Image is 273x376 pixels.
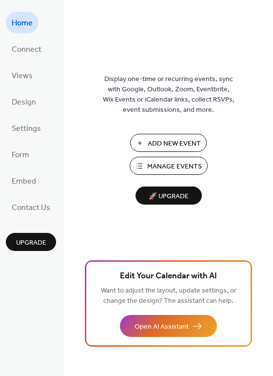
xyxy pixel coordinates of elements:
span: Upgrade [16,238,46,248]
span: Add New Event [148,139,201,149]
span: Edit Your Calendar with AI [120,270,217,283]
span: Display one-time or recurring events, sync with Google, Outlook, Zoom, Eventbrite, Wix Events or ... [103,74,234,115]
span: Views [12,68,33,84]
a: Views [6,64,39,86]
span: Contact Us [12,200,50,216]
span: Settings [12,121,41,137]
a: Contact Us [6,196,56,218]
a: Design [6,91,42,112]
span: Form [12,147,29,163]
span: Embed [12,174,36,189]
span: 🚀 Upgrade [141,190,196,203]
a: Form [6,144,35,165]
button: Add New Event [130,134,207,152]
span: Open AI Assistant [135,322,189,332]
button: Manage Events [130,157,208,175]
a: Connect [6,38,47,60]
a: Settings [6,117,47,139]
button: Upgrade [6,233,56,251]
a: Embed [6,170,42,191]
button: Open AI Assistant [120,315,217,337]
span: Want to adjust the layout, update settings, or change the design? The assistant can help. [101,284,236,308]
span: Manage Events [147,162,202,172]
span: Connect [12,42,41,58]
span: Home [12,16,33,31]
span: Design [12,95,36,110]
button: 🚀 Upgrade [136,187,202,205]
a: Home [6,12,39,33]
